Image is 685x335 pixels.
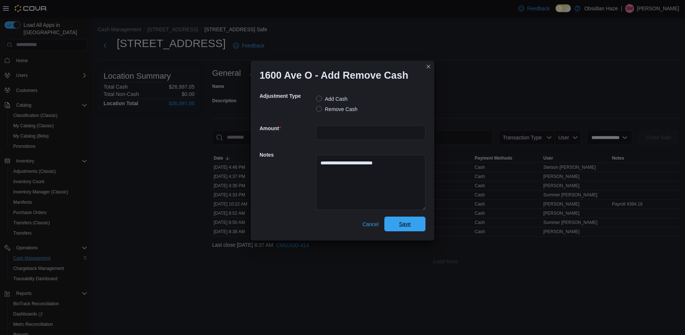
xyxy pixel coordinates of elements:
[424,62,433,71] button: Closes this modal window
[260,121,315,136] h5: Amount
[359,217,381,232] button: Cancel
[260,89,315,103] h5: Adjustment Type
[384,217,425,231] button: Save
[260,70,408,81] h1: 1600 Ave O - Add Remove Cash
[316,95,347,103] label: Add Cash
[399,220,411,228] span: Save
[362,221,378,228] span: Cancel
[316,105,358,114] label: Remove Cash
[260,147,315,162] h5: Notes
